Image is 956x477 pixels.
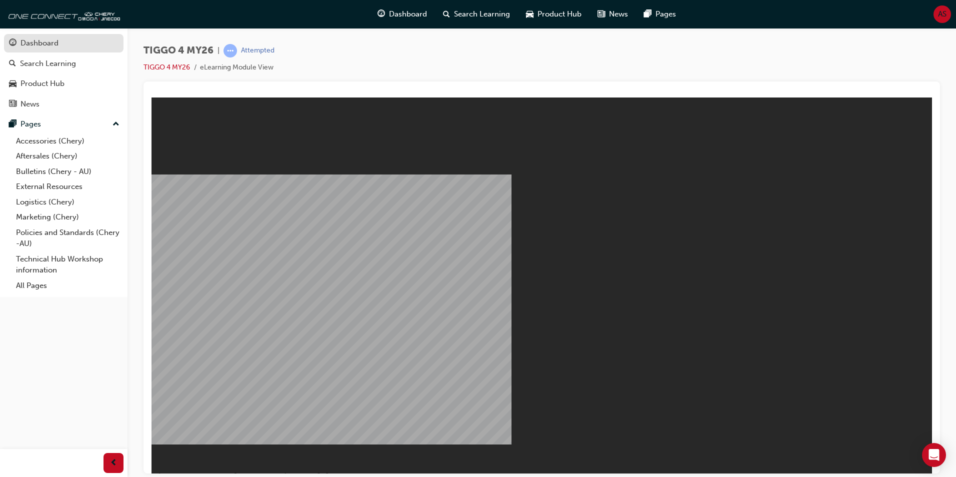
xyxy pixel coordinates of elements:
a: Aftersales (Chery) [12,148,123,164]
a: Technical Hub Workshop information [12,251,123,278]
span: pages-icon [9,120,16,129]
span: Product Hub [537,8,581,20]
div: Attempted [241,46,274,55]
span: search-icon [9,59,16,68]
span: car-icon [9,79,16,88]
a: External Resources [12,179,123,194]
a: Logistics (Chery) [12,194,123,210]
span: Search Learning [454,8,510,20]
span: guage-icon [377,8,385,20]
button: Pages [4,115,123,133]
a: News [4,95,123,113]
span: AS [938,8,946,20]
div: Product Hub [20,78,64,89]
a: All Pages [12,278,123,293]
span: news-icon [597,8,605,20]
button: DashboardSearch LearningProduct HubNews [4,32,123,115]
span: guage-icon [9,39,16,48]
a: Marketing (Chery) [12,209,123,225]
a: Dashboard [4,34,123,52]
span: TIGGO 4 MY26 [143,45,213,56]
a: TIGGO 4 MY26 [143,63,190,71]
li: eLearning Module View [200,62,273,73]
span: | [217,45,219,56]
img: oneconnect [5,4,120,24]
span: Pages [655,8,676,20]
div: Dashboard [20,37,58,49]
span: News [609,8,628,20]
button: AS [933,5,951,23]
div: Pages [20,118,41,130]
a: search-iconSearch Learning [435,4,518,24]
a: Product Hub [4,74,123,93]
span: prev-icon [110,457,117,469]
a: news-iconNews [589,4,636,24]
div: Open Intercom Messenger [922,443,946,467]
span: Dashboard [389,8,427,20]
span: pages-icon [644,8,651,20]
div: News [20,98,39,110]
a: Search Learning [4,54,123,73]
a: Policies and Standards (Chery -AU) [12,225,123,251]
span: up-icon [112,118,119,131]
a: Accessories (Chery) [12,133,123,149]
a: pages-iconPages [636,4,684,24]
a: car-iconProduct Hub [518,4,589,24]
span: car-icon [526,8,533,20]
div: Search Learning [20,58,76,69]
a: guage-iconDashboard [369,4,435,24]
span: search-icon [443,8,450,20]
a: Bulletins (Chery - AU) [12,164,123,179]
span: learningRecordVerb_ATTEMPT-icon [223,44,237,57]
span: news-icon [9,100,16,109]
